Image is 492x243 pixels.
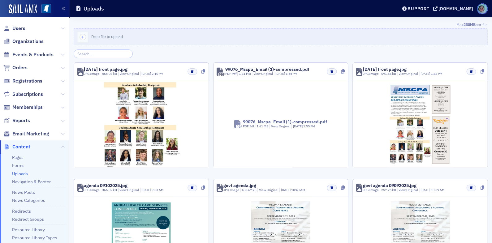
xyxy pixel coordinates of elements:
[12,38,44,45] span: Organizations
[431,71,442,76] span: 1:48 PM
[12,91,43,98] span: Subscriptions
[293,124,303,128] span: [DATE]
[438,6,473,11] div: [DOMAIN_NAME]
[12,208,31,214] a: Redirects
[408,6,429,11] div: Support
[152,71,163,76] span: 2:10 PM
[275,71,286,76] span: [DATE]
[286,71,297,76] span: 1:55 PM
[421,188,431,192] span: [DATE]
[243,124,254,129] div: PDF Pdf
[101,71,117,76] div: 565.03 kB
[12,190,35,195] a: News Posts
[12,171,28,177] a: Uploads
[3,130,49,137] a: Email Marketing
[84,183,127,188] div: agenda 09102025.jpg
[84,71,100,76] div: JPG Image
[12,155,24,160] a: Pages
[84,5,104,12] h1: Uploads
[3,117,30,124] a: Reports
[253,71,273,76] a: View Original
[3,78,42,84] a: Registrations
[37,4,51,15] a: View Homepage
[12,143,30,150] span: Content
[3,64,28,71] a: Orders
[363,71,379,76] div: JPG Image
[74,28,488,45] button: Drop file to upload
[477,3,488,14] span: Profile
[3,38,44,45] a: Organizations
[12,198,45,203] a: News Categories
[225,71,236,76] div: PDF Pdf
[291,188,305,192] span: 10:40 AM
[399,71,418,76] a: View Original
[91,34,123,39] span: Drop file to upload
[3,104,43,111] a: Memberships
[101,188,117,193] div: 366.02 kB
[240,188,257,193] div: 403.67 kB
[141,188,152,192] span: [DATE]
[223,183,256,188] div: govt agenda.jpg
[12,78,42,84] span: Registrations
[74,49,133,58] input: Search…
[223,188,239,193] div: JPG Image
[119,71,139,76] a: View Original
[464,22,476,27] span: 250MB
[12,163,24,168] a: Forms
[363,183,416,188] div: govt agenda 09092025.jpg
[12,179,51,185] a: Navigation & Footer
[3,143,30,150] a: Content
[363,188,379,193] div: JPG Image
[243,120,327,124] div: 99076_Mscpa_Email (1)-compressed.pdf
[431,188,445,192] span: 10:39 AM
[12,227,45,232] a: Resource Library
[84,67,127,71] div: [DATE] front page.jpg
[380,188,396,193] div: 257.25 kB
[3,51,54,58] a: Events & Products
[259,188,278,192] a: View Original
[12,104,43,111] span: Memberships
[119,188,139,192] a: View Original
[399,188,418,192] a: View Original
[3,25,25,32] a: Users
[74,22,488,28] div: Max per file
[9,4,37,14] img: SailAMX
[225,67,309,71] div: 99076_Mscpa_Email (1)-compressed.pdf
[380,71,396,76] div: 691.54 kB
[12,117,30,124] span: Reports
[141,71,152,76] span: [DATE]
[12,64,28,71] span: Orders
[255,124,269,129] div: 1.61 MB
[433,6,475,11] button: [DOMAIN_NAME]
[12,235,57,241] a: Resource Library Types
[3,91,43,98] a: Subscriptions
[41,4,51,14] img: SailAMX
[12,25,25,32] span: Users
[152,188,164,192] span: 9:33 AM
[421,71,431,76] span: [DATE]
[237,71,251,76] div: 1.61 MB
[363,67,407,71] div: [DATE] front page.jpg
[271,124,291,128] a: View Original
[12,216,44,222] a: Redirect Groups
[12,130,49,137] span: Email Marketing
[12,51,54,58] span: Events & Products
[84,188,100,193] div: JPG Image
[303,124,315,128] span: 1:55 PM
[281,188,291,192] span: [DATE]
